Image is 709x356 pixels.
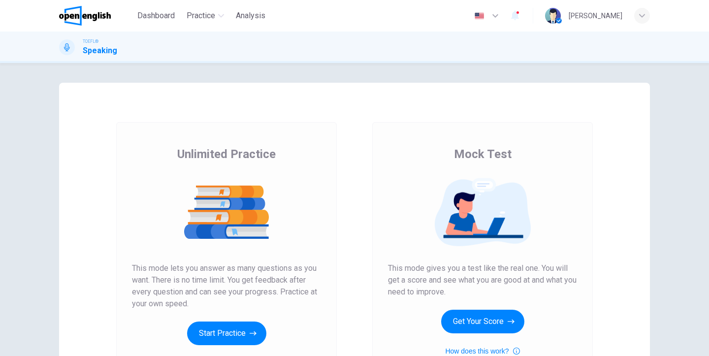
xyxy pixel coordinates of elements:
[133,7,179,25] button: Dashboard
[59,6,133,26] a: OpenEnglish logo
[441,310,524,333] button: Get Your Score
[545,8,561,24] img: Profile picture
[454,146,512,162] span: Mock Test
[177,146,276,162] span: Unlimited Practice
[59,6,111,26] img: OpenEnglish logo
[569,10,622,22] div: [PERSON_NAME]
[137,10,175,22] span: Dashboard
[132,262,321,310] span: This mode lets you answer as many questions as you want. There is no time limit. You get feedback...
[232,7,269,25] button: Analysis
[473,12,485,20] img: en
[388,262,577,298] span: This mode gives you a test like the real one. You will get a score and see what you are good at a...
[187,10,215,22] span: Practice
[187,322,266,345] button: Start Practice
[83,38,98,45] span: TOEFL®
[236,10,265,22] span: Analysis
[83,45,117,57] h1: Speaking
[183,7,228,25] button: Practice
